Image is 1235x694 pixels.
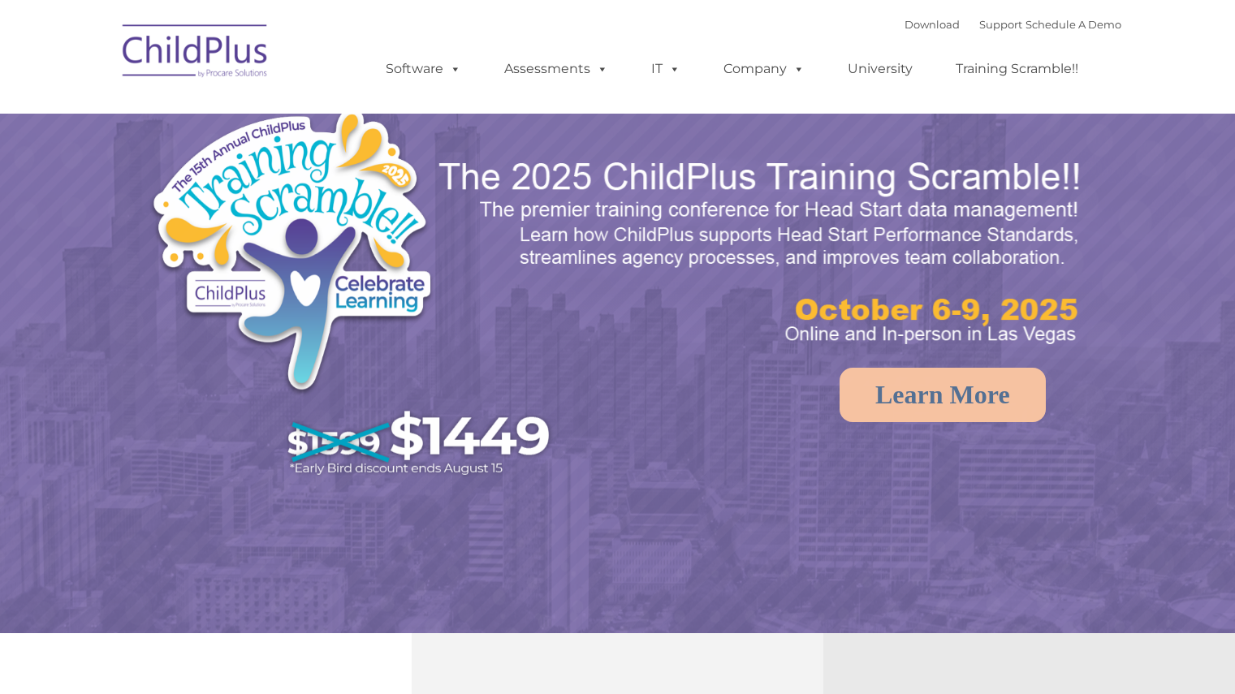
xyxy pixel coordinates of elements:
[905,18,1121,31] font: |
[905,18,960,31] a: Download
[939,53,1095,85] a: Training Scramble!!
[488,53,624,85] a: Assessments
[831,53,929,85] a: University
[979,18,1022,31] a: Support
[1026,18,1121,31] a: Schedule A Demo
[707,53,821,85] a: Company
[369,53,477,85] a: Software
[840,368,1046,422] a: Learn More
[635,53,697,85] a: IT
[114,13,277,94] img: ChildPlus by Procare Solutions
